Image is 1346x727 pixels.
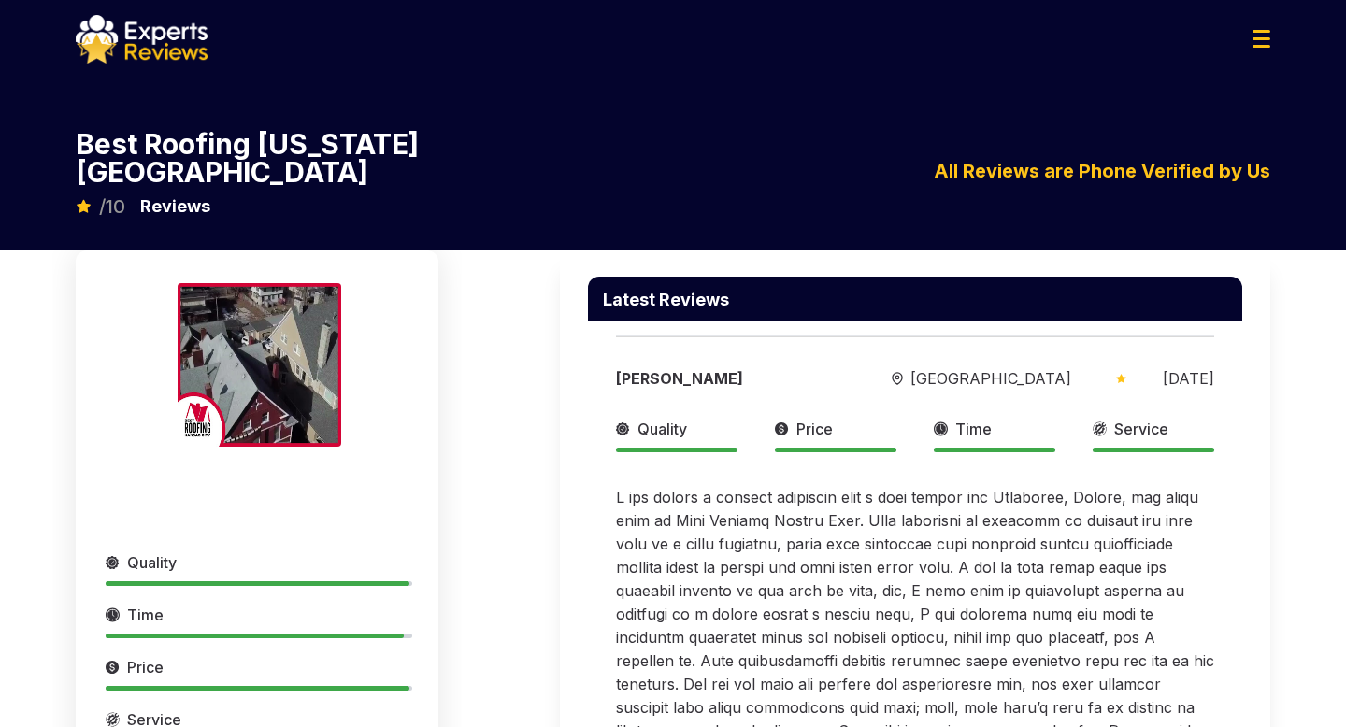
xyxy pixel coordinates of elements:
img: slider icon [892,372,903,386]
img: slider icon [1093,418,1107,440]
span: Quality [127,551,177,574]
img: slider icon [616,418,630,440]
p: Reviews [140,193,210,220]
span: Time [955,418,992,440]
p: Best Roofing [US_STATE][GEOGRAPHIC_DATA] [76,130,438,186]
img: slider icon [1116,374,1126,383]
div: [DATE] [1163,367,1214,390]
span: Price [127,656,164,678]
span: [GEOGRAPHIC_DATA] [910,367,1071,390]
img: slider icon [775,418,789,440]
span: Price [796,418,833,440]
img: logo [76,15,208,64]
img: slider icon [106,656,120,678]
span: Time [127,604,164,626]
span: /10 [99,197,125,216]
div: [PERSON_NAME] [616,367,855,390]
span: Service [1114,418,1168,440]
p: Latest Reviews [603,292,729,308]
img: slider icon [934,418,948,440]
img: slider icon [106,551,120,574]
p: All Reviews are Phone Verified by Us [934,157,1270,185]
img: slider icon [106,604,120,626]
img: expert image [178,283,341,447]
span: Quality [637,418,687,440]
img: Menu Icon [1253,30,1270,48]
